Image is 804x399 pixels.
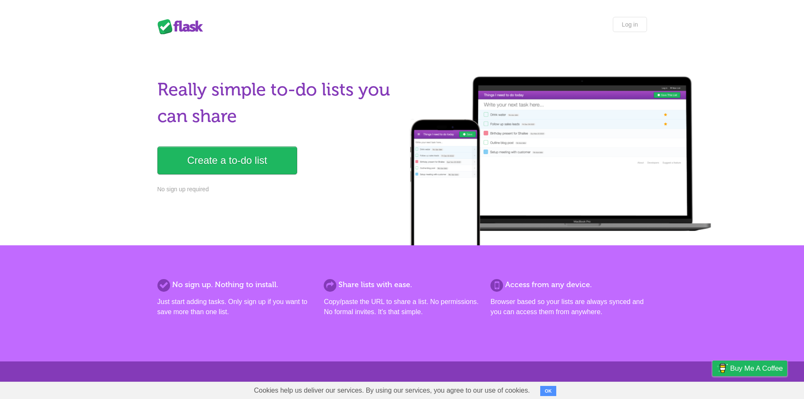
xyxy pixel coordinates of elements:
[490,279,647,290] h2: Access from any device.
[157,185,397,194] p: No sign up required
[246,382,539,399] span: Cookies help us deliver our services. By using our services, you agree to our use of cookies.
[540,386,557,396] button: OK
[730,361,783,376] span: Buy me a coffee
[157,279,314,290] h2: No sign up. Nothing to install.
[157,76,397,130] h1: Really simple to-do lists you can share
[613,17,647,32] a: Log in
[717,361,728,375] img: Buy me a coffee
[157,19,208,34] div: Flask Lists
[324,297,480,317] p: Copy/paste the URL to share a list. No permissions. No formal invites. It's that simple.
[324,279,480,290] h2: Share lists with ease.
[157,147,297,174] a: Create a to-do list
[490,297,647,317] p: Browser based so your lists are always synced and you can access them from anywhere.
[157,297,314,317] p: Just start adding tasks. Only sign up if you want to save more than one list.
[712,361,787,376] a: Buy me a coffee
